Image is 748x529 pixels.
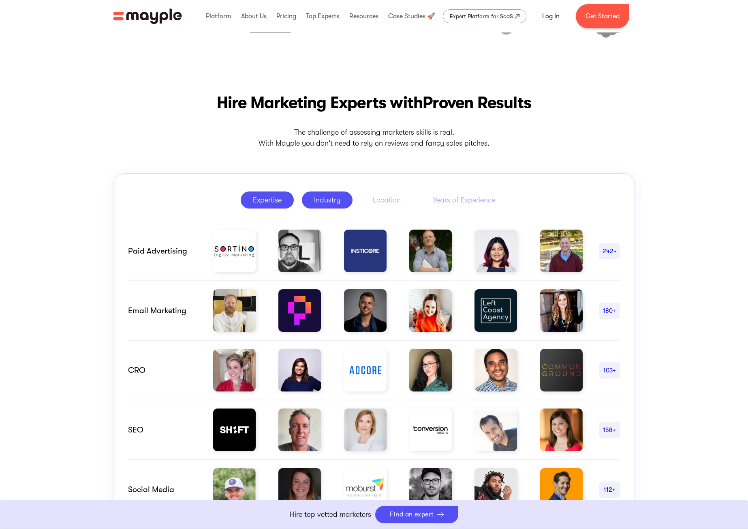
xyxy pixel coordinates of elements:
h2: Hire Marketing Experts with [113,91,635,114]
span: Proven Results [423,93,531,112]
a: home [113,9,182,24]
a: Get Started [576,4,629,28]
img: Mayple logo [113,9,182,24]
div: Location [373,195,401,205]
a: Log In [532,6,569,26]
div: Expertise [253,195,282,205]
div: About Us [239,3,269,29]
div: 180+ [599,306,620,316]
div: Top Experts [304,3,341,29]
div: Platform [204,3,233,29]
a: Expert Platform for SaaS [443,9,526,23]
div: SEO [128,425,197,435]
div: 112+ [599,485,620,495]
div: 103+ [599,366,620,375]
div: Resources [347,3,380,29]
div: Pricing [274,3,298,29]
div: Years of Experience [433,195,495,205]
p: The challenge of assessing marketers skills is real. With Mayple you don't need to rely on review... [113,127,635,149]
div: Social Media [128,485,197,495]
div: CRO [128,366,197,375]
div: 158+ [599,425,620,435]
div: Industry [314,195,340,205]
div: Paid advertising [128,246,197,256]
div: Expert Platform for SaaS [450,11,513,21]
div: email marketing [128,306,197,316]
div: 242+ [599,246,620,256]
